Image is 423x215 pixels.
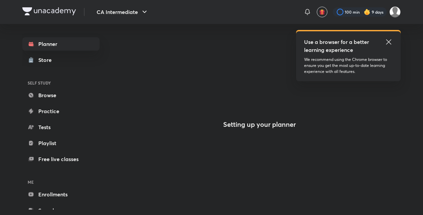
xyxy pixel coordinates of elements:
img: Company Logo [22,7,76,15]
h5: Use a browser for a better learning experience [304,38,370,54]
h6: ME [22,176,100,188]
img: streak [364,9,370,15]
a: Free live classes [22,152,100,166]
button: avatar [317,7,327,17]
a: Enrollments [22,188,100,201]
img: Drashti Patel [389,6,401,18]
a: Store [22,53,100,67]
img: avatar [319,9,325,15]
h4: Setting up your planner [223,120,296,128]
a: Company Logo [22,7,76,17]
a: Practice [22,105,100,118]
a: Tests [22,120,100,134]
p: We recommend using the Chrome browser to ensure you get the most up-to-date learning experience w... [304,57,393,75]
button: CA Intermediate [93,5,153,19]
a: Browse [22,89,100,102]
a: Playlist [22,136,100,150]
div: Store [38,56,56,64]
h6: SELF STUDY [22,77,100,89]
a: Planner [22,37,100,51]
